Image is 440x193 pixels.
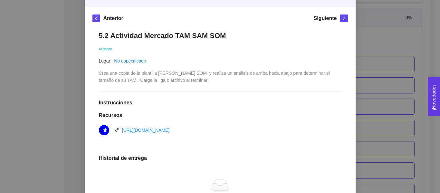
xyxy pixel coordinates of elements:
button: right [340,14,348,22]
span: link [100,125,107,135]
h1: 5.2 Actividad Mercado TAM SAM SOM [99,31,341,40]
h1: Recursos [99,112,341,119]
h5: Anterior [103,14,123,22]
article: Lugar: [99,57,112,64]
span: Actividad [99,47,112,51]
button: Open Feedback Widget [428,77,440,116]
a: [URL][DOMAIN_NAME] [122,128,170,133]
button: left [92,14,100,22]
span: left [93,16,100,21]
h1: Historial de entrega [99,155,341,161]
span: right [340,16,348,21]
h1: Instrucciones [99,100,341,106]
span: link [115,128,120,132]
h5: Siguiente [313,14,337,22]
span: Crea una copia de la plantilla [PERSON_NAME] SOM y realiza un análisis de arriba hacia abajo para... [99,71,331,83]
a: No especificado [114,58,146,63]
